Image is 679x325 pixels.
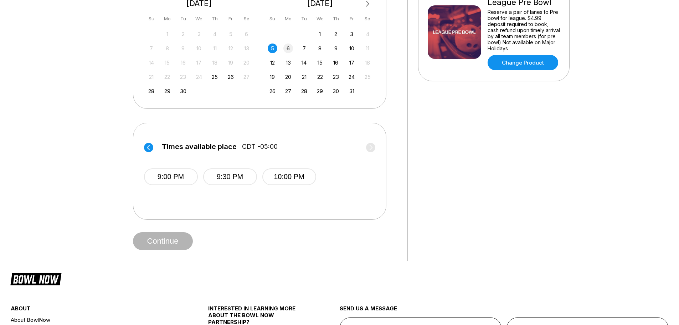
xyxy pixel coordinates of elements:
[299,58,309,67] div: Choose Tuesday, October 14th, 2025
[315,58,325,67] div: Choose Wednesday, October 15th, 2025
[267,29,374,96] div: month 2025-10
[178,58,188,67] div: Not available Tuesday, September 16th, 2025
[210,44,220,53] div: Not available Thursday, September 11th, 2025
[315,86,325,96] div: Choose Wednesday, October 29th, 2025
[268,72,277,82] div: Choose Sunday, October 19th, 2025
[315,72,325,82] div: Choose Wednesday, October 22nd, 2025
[347,58,356,67] div: Choose Friday, October 17th, 2025
[268,14,277,24] div: Su
[146,86,156,96] div: Choose Sunday, September 28th, 2025
[315,14,325,24] div: We
[315,44,325,53] div: Choose Wednesday, October 8th, 2025
[331,14,341,24] div: Th
[283,44,293,53] div: Choose Monday, October 6th, 2025
[268,86,277,96] div: Choose Sunday, October 26th, 2025
[163,72,172,82] div: Not available Monday, September 22nd, 2025
[363,14,372,24] div: Sa
[363,29,372,39] div: Not available Saturday, October 4th, 2025
[242,143,278,151] span: CDT -05:00
[194,44,204,53] div: Not available Wednesday, September 10th, 2025
[331,72,341,82] div: Choose Thursday, October 23rd, 2025
[299,44,309,53] div: Choose Tuesday, October 7th, 2025
[226,14,236,24] div: Fr
[210,58,220,67] div: Not available Thursday, September 18th, 2025
[283,58,293,67] div: Choose Monday, October 13th, 2025
[242,29,251,39] div: Not available Saturday, September 6th, 2025
[144,168,198,185] button: 9:00 PM
[347,44,356,53] div: Choose Friday, October 10th, 2025
[163,14,172,24] div: Mo
[146,14,156,24] div: Su
[163,86,172,96] div: Choose Monday, September 29th, 2025
[299,14,309,24] div: Tu
[210,14,220,24] div: Th
[488,9,560,51] div: Reserve a pair of lanes to Pre bowl for league. $4.99 deposit required to book, cash refund upon ...
[242,72,251,82] div: Not available Saturday, September 27th, 2025
[226,72,236,82] div: Choose Friday, September 26th, 2025
[268,44,277,53] div: Choose Sunday, October 5th, 2025
[242,58,251,67] div: Not available Saturday, September 20th, 2025
[146,58,156,67] div: Not available Sunday, September 14th, 2025
[363,44,372,53] div: Not available Saturday, October 11th, 2025
[363,72,372,82] div: Not available Saturday, October 25th, 2025
[283,86,293,96] div: Choose Monday, October 27th, 2025
[146,72,156,82] div: Not available Sunday, September 21st, 2025
[331,29,341,39] div: Choose Thursday, October 2nd, 2025
[226,44,236,53] div: Not available Friday, September 12th, 2025
[242,14,251,24] div: Sa
[178,86,188,96] div: Choose Tuesday, September 30th, 2025
[347,86,356,96] div: Choose Friday, October 31st, 2025
[178,72,188,82] div: Not available Tuesday, September 23rd, 2025
[331,58,341,67] div: Choose Thursday, October 16th, 2025
[347,14,356,24] div: Fr
[146,29,253,96] div: month 2025-09
[488,55,558,70] a: Change Product
[203,168,257,185] button: 9:30 PM
[194,58,204,67] div: Not available Wednesday, September 17th, 2025
[194,14,204,24] div: We
[299,86,309,96] div: Choose Tuesday, October 28th, 2025
[194,29,204,39] div: Not available Wednesday, September 3rd, 2025
[363,58,372,67] div: Not available Saturday, October 18th, 2025
[163,58,172,67] div: Not available Monday, September 15th, 2025
[283,72,293,82] div: Choose Monday, October 20th, 2025
[428,5,481,59] img: League Pre Bowl
[11,315,175,324] a: About BowlNow
[163,44,172,53] div: Not available Monday, September 8th, 2025
[315,29,325,39] div: Choose Wednesday, October 1st, 2025
[162,143,237,151] span: Times available place
[299,72,309,82] div: Choose Tuesday, October 21st, 2025
[347,72,356,82] div: Choose Friday, October 24th, 2025
[347,29,356,39] div: Choose Friday, October 3rd, 2025
[163,29,172,39] div: Not available Monday, September 1st, 2025
[11,305,175,315] div: about
[283,14,293,24] div: Mo
[210,72,220,82] div: Choose Thursday, September 25th, 2025
[178,44,188,53] div: Not available Tuesday, September 9th, 2025
[226,29,236,39] div: Not available Friday, September 5th, 2025
[210,29,220,39] div: Not available Thursday, September 4th, 2025
[242,44,251,53] div: Not available Saturday, September 13th, 2025
[268,58,277,67] div: Choose Sunday, October 12th, 2025
[331,44,341,53] div: Choose Thursday, October 9th, 2025
[146,44,156,53] div: Not available Sunday, September 7th, 2025
[340,305,669,318] div: send us a message
[226,58,236,67] div: Not available Friday, September 19th, 2025
[178,29,188,39] div: Not available Tuesday, September 2nd, 2025
[262,168,316,185] button: 10:00 PM
[331,86,341,96] div: Choose Thursday, October 30th, 2025
[194,72,204,82] div: Not available Wednesday, September 24th, 2025
[178,14,188,24] div: Tu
